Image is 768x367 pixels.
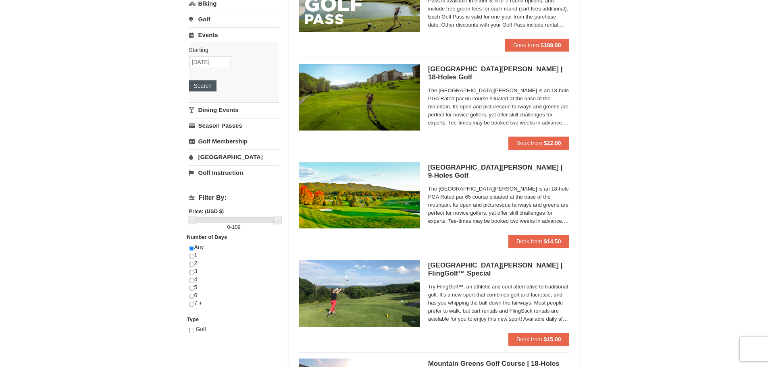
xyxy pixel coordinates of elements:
[541,42,561,48] strong: $109.00
[189,194,279,201] h4: Filter By:
[508,137,569,149] button: Book from $22.00
[189,12,279,27] a: Golf
[516,238,542,245] span: Book from
[189,134,279,149] a: Golf Membership
[428,164,569,180] h5: [GEOGRAPHIC_DATA][PERSON_NAME] | 9-Holes Golf
[196,326,206,332] span: Golf
[189,208,224,214] strong: Price: (USD $)
[516,140,542,146] span: Book from
[544,140,561,146] strong: $22.00
[508,333,569,346] button: Book from $15.00
[189,80,216,91] button: Search
[508,235,569,248] button: Book from $14.50
[428,65,569,81] h5: [GEOGRAPHIC_DATA][PERSON_NAME] | 18-Holes Golf
[189,27,279,42] a: Events
[544,336,561,342] strong: $15.00
[428,185,569,225] span: The [GEOGRAPHIC_DATA][PERSON_NAME] is an 18-hole PGA Rated par 65 course situated at the base of ...
[428,87,569,127] span: The [GEOGRAPHIC_DATA][PERSON_NAME] is an 18-hole PGA Rated par 65 course situated at the base of ...
[544,238,561,245] strong: $14.50
[513,42,539,48] span: Book from
[516,336,542,342] span: Book from
[299,162,420,228] img: 6619859-87-49ad91d4.jpg
[189,165,279,180] a: Golf Instruction
[189,46,273,54] label: Starting
[299,260,420,326] img: 6619859-84-1dcf4d15.jpg
[227,224,230,230] span: 0
[187,234,227,240] strong: Number of Days
[189,243,279,315] div: Any 1 2 3 4 5 6 7 +
[505,39,569,52] button: Book from $109.00
[232,224,241,230] span: 109
[189,223,279,231] label: -
[189,118,279,133] a: Season Passes
[189,102,279,117] a: Dining Events
[428,283,569,323] span: Try FlingGolf™, an athletic and cool alternative to traditional golf. It's a new sport that combi...
[299,64,420,130] img: 6619859-85-1f84791f.jpg
[187,316,199,322] strong: Type
[428,261,569,278] h5: [GEOGRAPHIC_DATA][PERSON_NAME] | FlingGolf™ Special
[189,149,279,164] a: [GEOGRAPHIC_DATA]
